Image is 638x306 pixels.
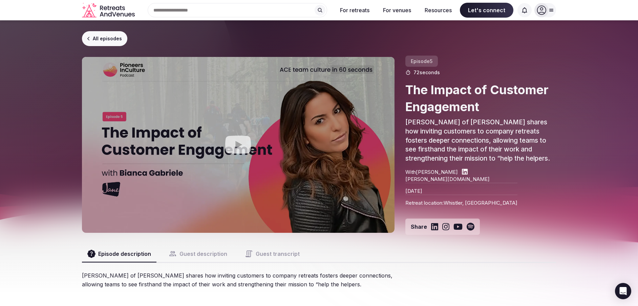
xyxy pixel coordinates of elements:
[82,246,156,262] button: Episode description
[405,81,556,116] h2: The Impact of Customer Engagement
[82,57,395,233] button: Play video
[405,195,517,206] p: Retreat location: Whistler, [GEOGRAPHIC_DATA]
[405,183,517,195] p: [DATE]
[413,69,440,76] span: 72 seconds
[82,31,127,46] a: All episodes
[335,3,375,18] button: For retreats
[82,3,136,18] a: Visit the homepage
[239,246,305,262] button: Guest transcript
[82,3,136,18] svg: Retreats and Venues company logo
[163,246,233,262] button: Guest description
[467,223,474,231] a: Share on Spotify
[615,283,631,299] div: Open Intercom Messenger
[442,223,449,231] a: Share on Instagram
[405,168,458,176] p: With [PERSON_NAME]
[378,3,417,18] button: For venues
[460,3,513,18] span: Let's connect
[405,118,556,163] p: [PERSON_NAME] of [PERSON_NAME] shares how inviting customers to company retreats fosters deeper c...
[405,56,438,67] span: Episode 5
[405,176,517,183] a: [PERSON_NAME][DOMAIN_NAME]
[453,223,463,231] a: Share on Youtube
[419,3,457,18] button: Resources
[431,223,438,231] a: Share on LinkedIn
[411,223,427,230] span: Share
[82,271,398,289] div: [PERSON_NAME] of [PERSON_NAME] shares how inviting customers to company retreats fosters deeper c...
